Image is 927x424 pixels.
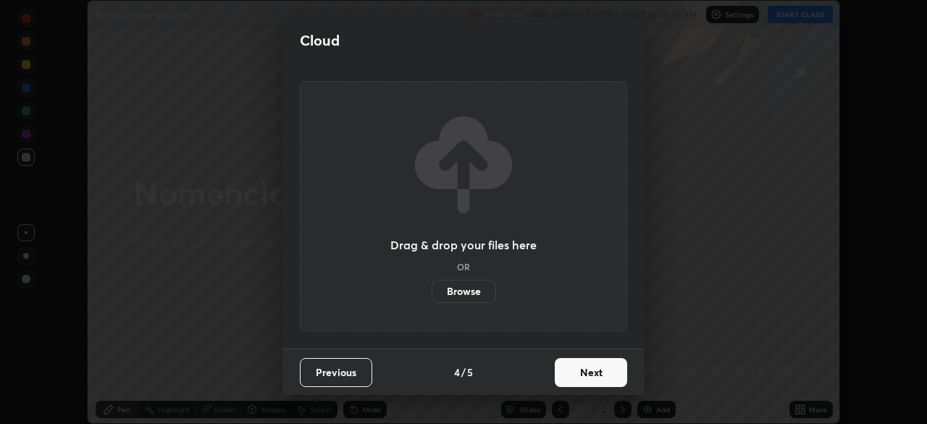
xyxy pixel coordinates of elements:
[300,358,372,387] button: Previous
[390,239,537,251] h3: Drag & drop your files here
[300,31,340,50] h2: Cloud
[555,358,627,387] button: Next
[461,365,466,380] h4: /
[467,365,473,380] h4: 5
[457,262,470,271] h5: OR
[454,365,460,380] h4: 4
